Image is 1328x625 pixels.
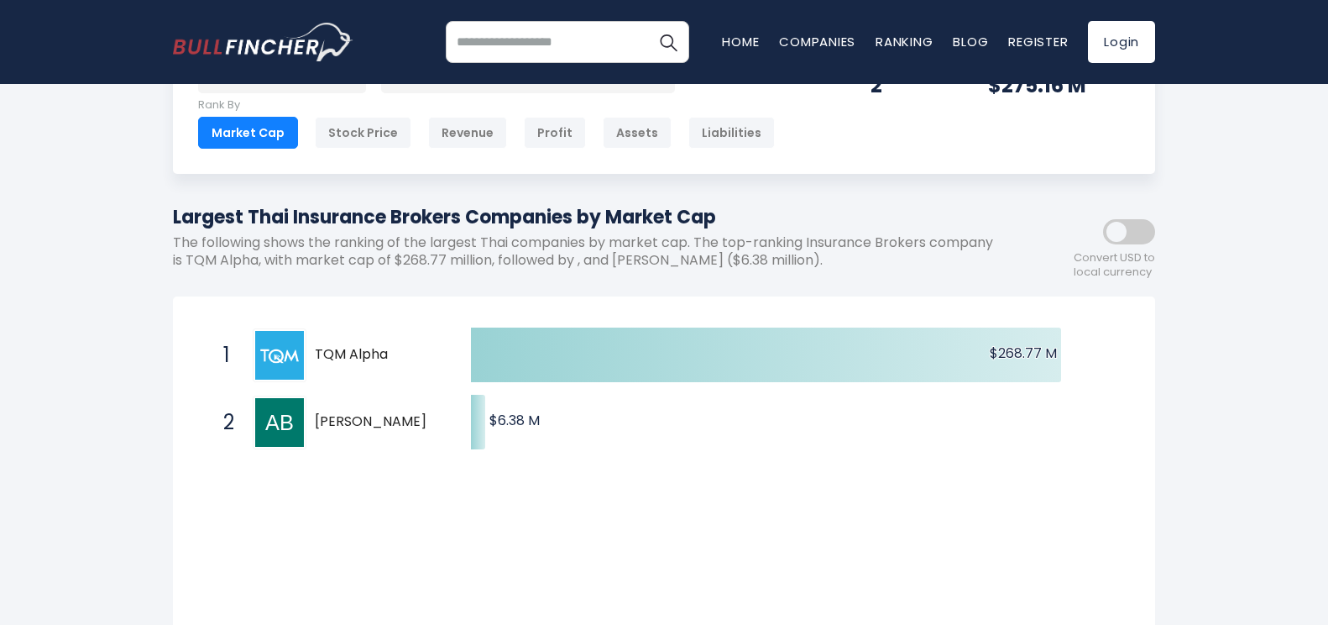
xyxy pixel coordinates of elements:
[255,331,304,380] img: TQM Alpha
[876,33,933,50] a: Ranking
[489,411,540,430] text: $6.38 M
[428,117,507,149] div: Revenue
[1074,251,1155,280] span: Convert USD to local currency
[315,117,411,149] div: Stock Price
[173,23,353,61] a: Go to homepage
[1008,33,1068,50] a: Register
[688,117,775,149] div: Liabilities
[215,341,232,370] span: 1
[871,72,946,98] div: 2
[779,33,855,50] a: Companies
[1088,21,1155,63] a: Login
[173,23,353,61] img: bullfincher logo
[315,346,442,364] span: TQM Alpha
[255,398,304,447] img: ASN Broker
[215,408,232,437] span: 2
[173,203,1004,231] h1: Largest Thai Insurance Brokers Companies by Market Cap
[722,33,759,50] a: Home
[198,117,298,149] div: Market Cap
[315,413,442,431] span: [PERSON_NAME]
[647,21,689,63] button: Search
[990,344,1057,363] text: $268.77 M
[198,98,775,113] p: Rank By
[603,117,672,149] div: Assets
[953,33,988,50] a: Blog
[524,117,586,149] div: Profit
[173,234,1004,270] p: The following shows the ranking of the largest Thai companies by market cap. The top-ranking Insu...
[988,72,1130,98] div: $275.16 M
